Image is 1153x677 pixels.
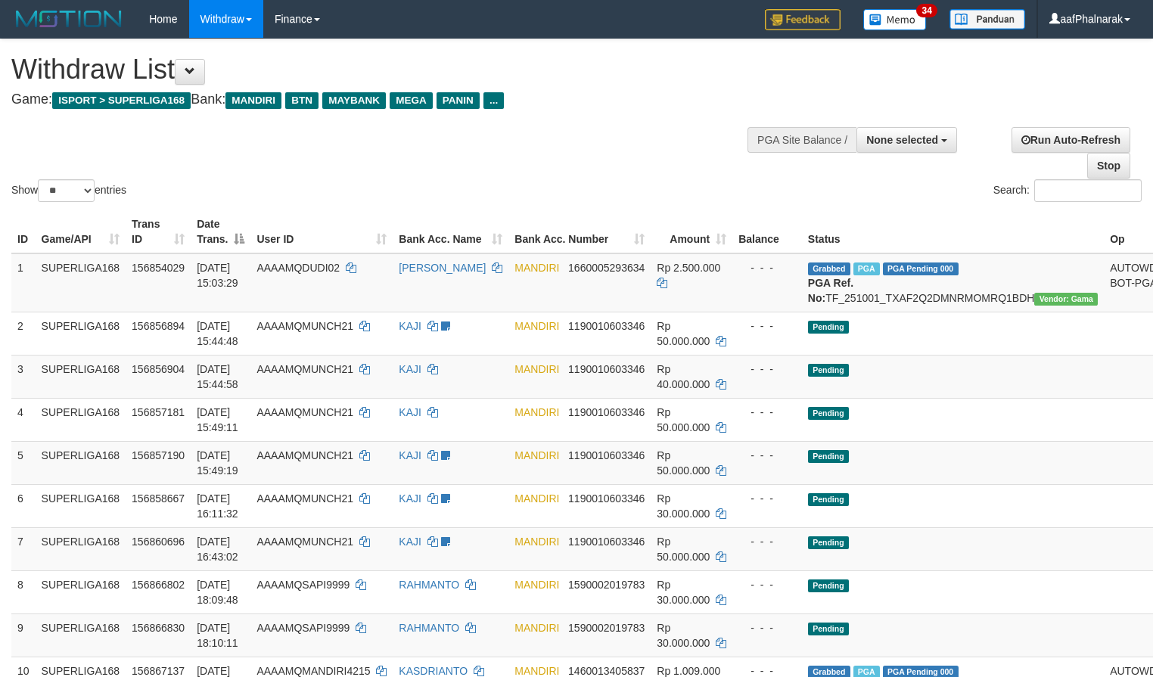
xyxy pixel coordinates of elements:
[514,449,559,461] span: MANDIRI
[738,577,796,592] div: - - -
[765,9,841,30] img: Feedback.jpg
[514,363,559,375] span: MANDIRI
[399,622,459,634] a: RAHMANTO
[657,622,710,649] span: Rp 30.000.000
[256,536,353,548] span: AAAAMQMUNCH21
[738,448,796,463] div: - - -
[399,579,459,591] a: RAHMANTO
[568,449,645,461] span: Copy 1190010603346 to clipboard
[36,441,126,484] td: SUPERLIGA168
[11,527,36,570] td: 7
[11,210,36,253] th: ID
[256,406,353,418] span: AAAAMQMUNCH21
[399,320,421,332] a: KAJI
[11,398,36,441] td: 4
[390,92,433,109] span: MEGA
[399,536,421,548] a: KAJI
[808,579,849,592] span: Pending
[808,407,849,420] span: Pending
[808,536,849,549] span: Pending
[393,210,508,253] th: Bank Acc. Name: activate to sort column ascending
[514,406,559,418] span: MANDIRI
[132,665,185,677] span: 156867137
[853,262,880,275] span: Marked by aafsoycanthlai
[11,92,754,107] h4: Game: Bank:
[36,210,126,253] th: Game/API: activate to sort column ascending
[514,579,559,591] span: MANDIRI
[483,92,504,109] span: ...
[197,363,238,390] span: [DATE] 15:44:58
[399,363,421,375] a: KAJI
[256,492,353,505] span: AAAAMQMUNCH21
[657,449,710,477] span: Rp 50.000.000
[866,134,938,146] span: None selected
[285,92,319,109] span: BTN
[802,253,1104,312] td: TF_251001_TXAF2Q2DMNRMOMRQ1BDH
[738,318,796,334] div: - - -
[197,262,238,289] span: [DATE] 15:03:29
[514,492,559,505] span: MANDIRI
[657,492,710,520] span: Rp 30.000.000
[11,441,36,484] td: 5
[738,534,796,549] div: - - -
[11,54,754,85] h1: Withdraw List
[132,622,185,634] span: 156866830
[1034,179,1142,202] input: Search:
[657,665,720,677] span: Rp 1.009.000
[1012,127,1130,153] a: Run Auto-Refresh
[1034,293,1098,306] span: Vendor URL: https://trx31.1velocity.biz
[399,492,421,505] a: KAJI
[197,579,238,606] span: [DATE] 18:09:48
[738,491,796,506] div: - - -
[808,493,849,506] span: Pending
[36,484,126,527] td: SUPERLIGA168
[651,210,732,253] th: Amount: activate to sort column ascending
[11,312,36,355] td: 2
[657,320,710,347] span: Rp 50.000.000
[399,406,421,418] a: KAJI
[36,253,126,312] td: SUPERLIGA168
[256,665,370,677] span: AAAAMQMANDIRI4215
[514,320,559,332] span: MANDIRI
[256,579,350,591] span: AAAAMQSAPI9999
[132,406,185,418] span: 156857181
[256,363,353,375] span: AAAAMQMUNCH21
[256,622,350,634] span: AAAAMQSAPI9999
[514,536,559,548] span: MANDIRI
[657,579,710,606] span: Rp 30.000.000
[36,355,126,398] td: SUPERLIGA168
[732,210,802,253] th: Balance
[11,253,36,312] td: 1
[36,570,126,613] td: SUPERLIGA168
[657,536,710,563] span: Rp 50.000.000
[808,364,849,377] span: Pending
[11,8,126,30] img: MOTION_logo.png
[808,623,849,635] span: Pending
[11,484,36,527] td: 6
[132,536,185,548] span: 156860696
[568,406,645,418] span: Copy 1190010603346 to clipboard
[256,262,340,274] span: AAAAMQDUDI02
[738,260,796,275] div: - - -
[514,665,559,677] span: MANDIRI
[126,210,191,253] th: Trans ID: activate to sort column ascending
[132,492,185,505] span: 156858667
[132,579,185,591] span: 156866802
[568,665,645,677] span: Copy 1460013405837 to clipboard
[856,127,957,153] button: None selected
[437,92,480,109] span: PANIN
[808,277,853,304] b: PGA Ref. No:
[993,179,1142,202] label: Search:
[11,570,36,613] td: 8
[657,262,720,274] span: Rp 2.500.000
[568,622,645,634] span: Copy 1590002019783 to clipboard
[132,449,185,461] span: 156857190
[738,405,796,420] div: - - -
[36,613,126,657] td: SUPERLIGA168
[508,210,651,253] th: Bank Acc. Number: activate to sort column ascending
[568,492,645,505] span: Copy 1190010603346 to clipboard
[197,449,238,477] span: [DATE] 15:49:19
[738,362,796,377] div: - - -
[568,320,645,332] span: Copy 1190010603346 to clipboard
[568,536,645,548] span: Copy 1190010603346 to clipboard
